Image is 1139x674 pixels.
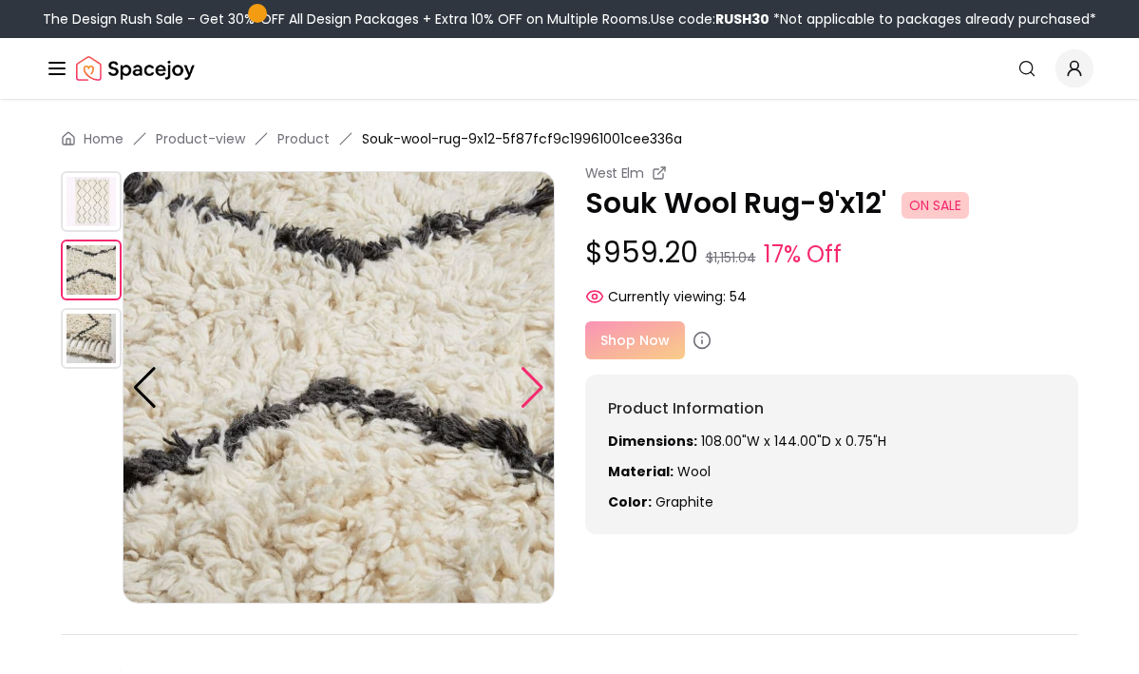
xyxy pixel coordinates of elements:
[585,164,644,183] small: West Elm
[608,432,1056,451] p: 108.00"W x 144.00"D x 0.75"H
[585,236,1079,272] p: $959.20
[677,462,711,481] span: wool
[655,492,713,511] span: graphite
[61,171,122,232] img: https://storage.googleapis.com/spacejoy-main/assets/5f87fcf9c19961001cee336a/product_0_j15kmiik2m0i
[84,129,123,148] a: Home
[706,248,756,267] small: $1,151.04
[608,287,726,306] span: Currently viewing:
[730,287,747,306] span: 54
[715,10,769,29] b: RUSH30
[43,10,1096,29] div: The Design Rush Sale – Get 30% OFF All Design Packages + Extra 10% OFF on Multiple Rooms.
[76,49,195,87] a: Spacejoy
[769,10,1096,29] span: *Not applicable to packages already purchased*
[585,186,1079,221] p: Souk Wool Rug-9'x12'
[608,397,1056,420] h6: Product Information
[608,432,697,451] strong: Dimensions:
[61,129,1078,148] nav: breadcrumb
[61,240,122,300] img: https://storage.googleapis.com/spacejoy-main/assets/5f87fcf9c19961001cee336a/product_1_fo19fmd12bld
[651,10,769,29] span: Use code:
[76,49,195,87] img: Spacejoy Logo
[362,129,682,148] span: Souk-wool-rug-9x12-5f87fcf9c19961001cee336a
[46,38,1093,99] nav: Global
[61,308,122,369] img: https://storage.googleapis.com/spacejoy-main/assets/5f87fcf9c19961001cee336a/product_2_1pcl73il268d
[156,129,245,148] a: Product-view
[277,129,330,148] a: Product
[123,171,555,604] img: https://storage.googleapis.com/spacejoy-main/assets/5f87fcf9c19961001cee336a/product_1_fo19fmd12bld
[764,238,842,272] small: 17% Off
[608,462,674,481] strong: Material:
[608,492,652,511] strong: Color:
[902,192,969,219] span: ON SALE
